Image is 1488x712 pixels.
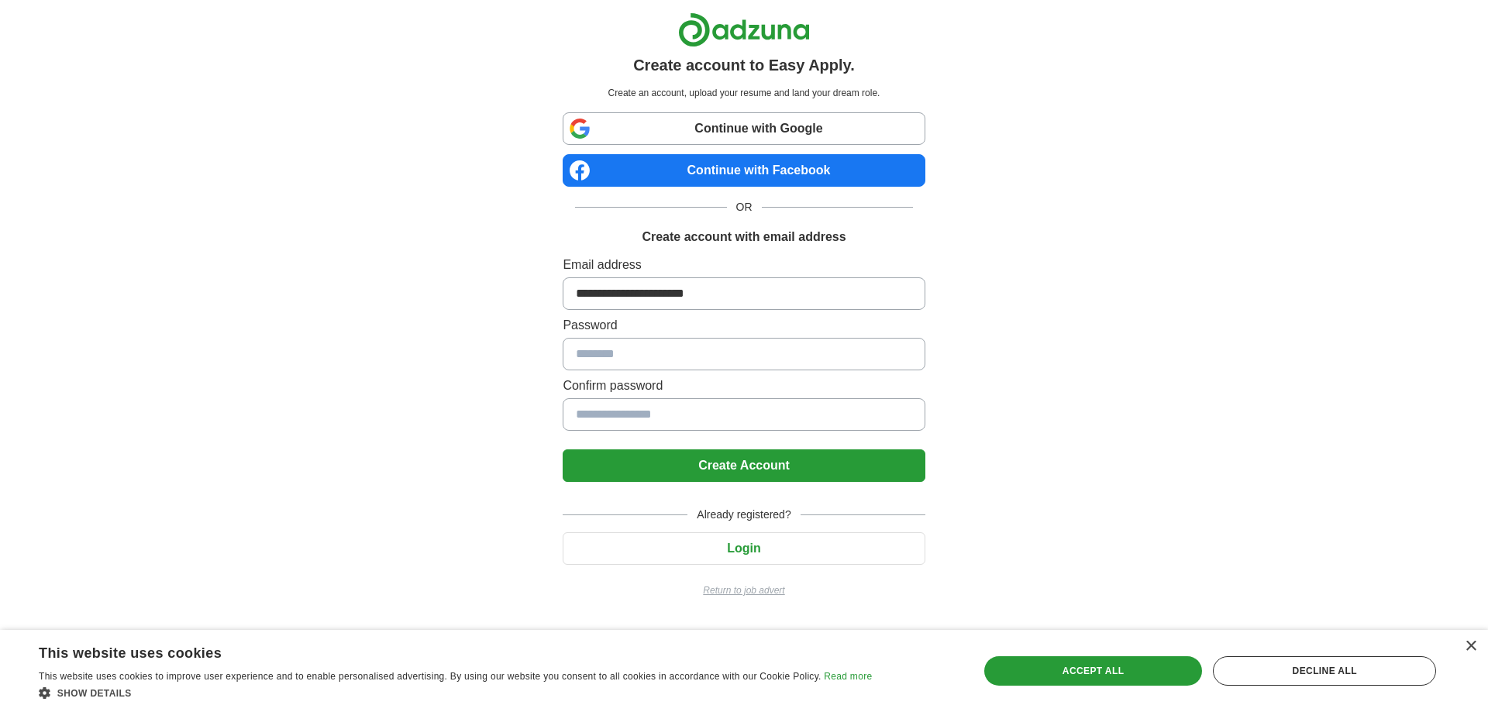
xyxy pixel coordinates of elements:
button: Create Account [563,449,925,482]
a: Continue with Facebook [563,154,925,187]
div: Show details [39,685,872,700]
div: Decline all [1213,656,1436,686]
div: This website uses cookies [39,639,833,662]
div: Close [1465,641,1476,652]
span: This website uses cookies to improve user experience and to enable personalised advertising. By u... [39,671,821,682]
span: OR [727,199,762,215]
a: Read more, opens a new window [824,671,872,682]
button: Login [563,532,925,565]
h1: Create account with email address [642,228,846,246]
a: Continue with Google [563,112,925,145]
label: Confirm password [563,377,925,395]
a: Return to job advert [563,583,925,597]
a: Login [563,542,925,555]
label: Email address [563,256,925,274]
label: Password [563,316,925,335]
p: Create an account, upload your resume and land your dream role. [566,86,921,100]
img: Adzuna logo [678,12,810,47]
span: Already registered? [687,507,800,523]
span: Show details [57,688,132,699]
h1: Create account to Easy Apply. [633,53,855,77]
div: Accept all [984,656,1203,686]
